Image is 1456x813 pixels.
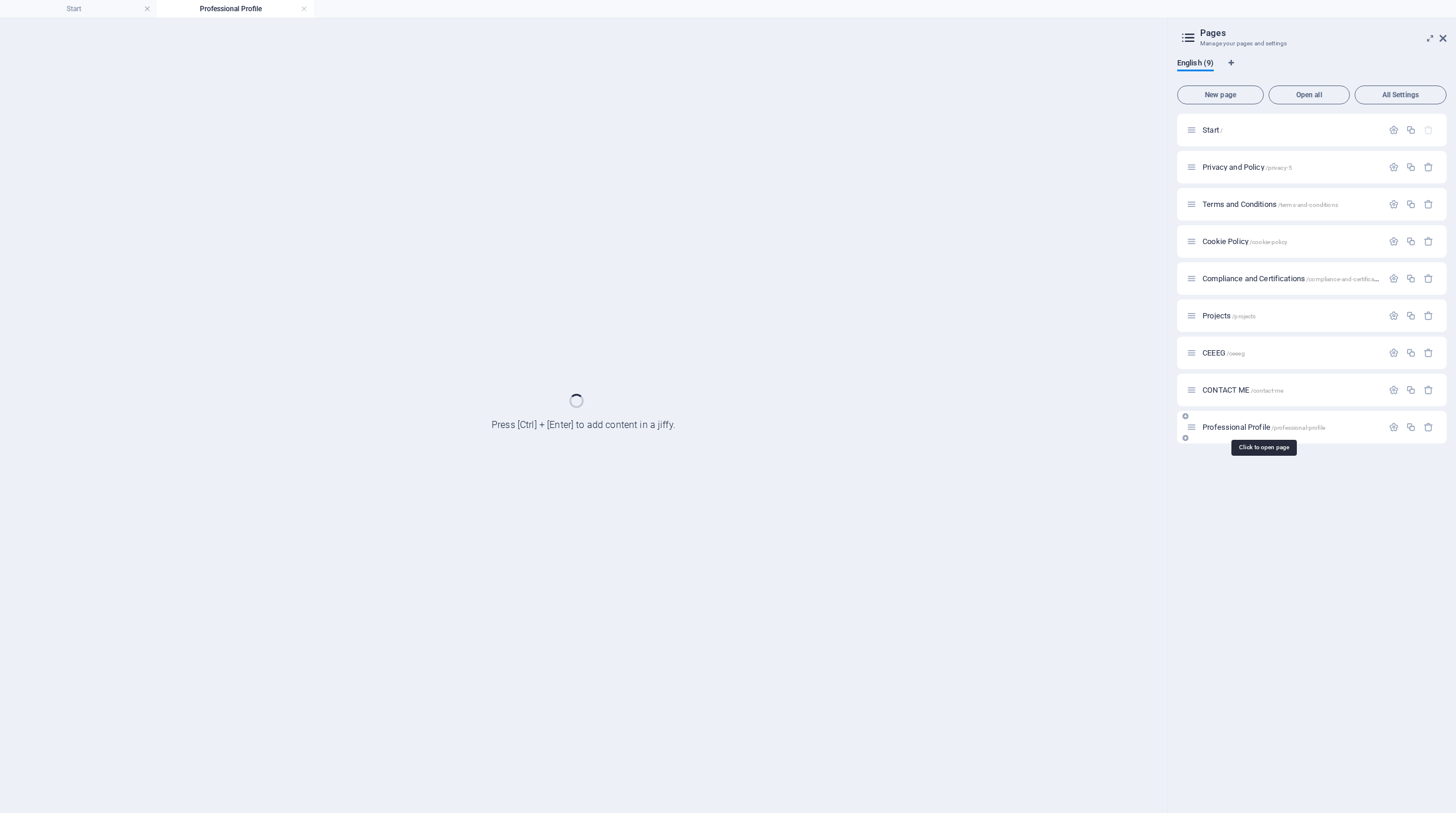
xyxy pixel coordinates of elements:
span: /professional-profile [1271,424,1325,431]
div: Settings [1389,125,1399,135]
div: The startpage cannot be deleted [1424,125,1434,135]
span: English (9) [1177,56,1214,73]
div: Remove [1424,348,1434,358]
div: Remove [1424,422,1434,432]
div: Duplicate [1406,125,1416,135]
button: New page [1177,85,1264,104]
div: Duplicate [1406,311,1416,321]
div: Duplicate [1406,162,1416,172]
span: /privacy-5 [1266,164,1292,171]
div: Remove [1424,311,1434,321]
span: Open all [1274,91,1345,98]
div: Duplicate [1406,199,1416,209]
span: Click to open page [1203,348,1245,357]
span: /terms-and-conditions [1278,202,1338,208]
div: Settings [1389,199,1399,209]
h3: Manage your pages and settings [1200,38,1423,49]
div: Professional Profile/professional-profile [1199,423,1383,431]
div: Projects/projects [1199,312,1383,320]
h2: Pages [1200,28,1447,38]
div: Settings [1389,422,1399,432]
div: CONTACT ME/contact-me [1199,386,1383,394]
div: Compliance and Certifications/compliance-and-certifications [1199,275,1383,282]
div: Privacy and Policy/privacy-5 [1199,163,1383,171]
span: Professional Profile [1203,423,1325,432]
h4: Professional Profile [157,2,314,15]
span: /contact-me [1251,387,1284,394]
span: Click to open page [1203,200,1338,209]
div: Remove [1424,162,1434,172]
span: /ceeeg [1227,350,1245,357]
div: Terms and Conditions/terms-and-conditions [1199,200,1383,208]
div: Settings [1389,162,1399,172]
div: Duplicate [1406,385,1416,395]
div: Remove [1424,274,1434,284]
span: /cookie-policy [1250,239,1287,245]
div: Remove [1424,236,1434,246]
div: Settings [1389,236,1399,246]
div: Cookie Policy/cookie-policy [1199,238,1383,245]
button: Open all [1269,85,1350,104]
span: Click to open page [1203,126,1223,134]
div: Duplicate [1406,274,1416,284]
button: All Settings [1355,85,1447,104]
div: Remove [1424,199,1434,209]
div: Settings [1389,348,1399,358]
div: CEEEG/ceeeg [1199,349,1383,357]
div: Start/ [1199,126,1383,134]
span: /compliance-and-certifications [1306,276,1387,282]
div: Settings [1389,385,1399,395]
span: Click to open page [1203,163,1292,172]
span: Click to open page [1203,386,1283,394]
span: All Settings [1360,91,1441,98]
div: Duplicate [1406,236,1416,246]
div: Duplicate [1406,422,1416,432]
div: Settings [1389,274,1399,284]
div: Settings [1389,311,1399,321]
span: Click to open page [1203,311,1256,320]
span: Click to open page [1203,274,1387,283]
div: Remove [1424,385,1434,395]
span: New page [1182,91,1259,98]
span: /projects [1232,313,1256,320]
div: Duplicate [1406,348,1416,358]
div: Language Tabs [1177,58,1447,81]
span: / [1220,127,1223,134]
span: Click to open page [1203,237,1287,246]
